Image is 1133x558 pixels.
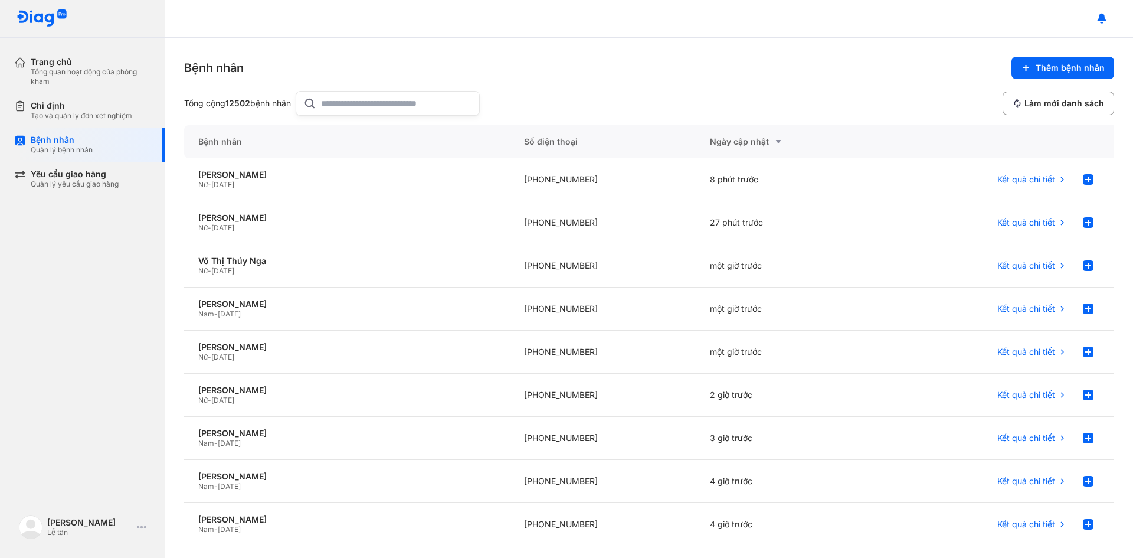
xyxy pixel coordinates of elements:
div: [PHONE_NUMBER] [510,288,696,331]
div: Trang chủ [31,57,151,67]
div: [PERSON_NAME] [198,514,496,525]
span: 12502 [225,98,250,108]
div: [PERSON_NAME] [198,471,496,482]
span: Nữ [198,223,208,232]
div: Yêu cầu giao hàng [31,169,119,180]
span: Kết quả chi tiết [997,433,1055,443]
span: - [208,266,211,275]
span: - [208,180,211,189]
div: [PHONE_NUMBER] [510,331,696,374]
div: một giờ trước [696,331,882,374]
img: logo [17,9,67,28]
div: [PERSON_NAME] [198,169,496,180]
span: [DATE] [218,309,241,318]
button: Thêm bệnh nhân [1011,57,1114,79]
div: 8 phút trước [696,158,882,201]
div: [PHONE_NUMBER] [510,417,696,460]
span: Kết quả chi tiết [997,217,1055,228]
div: [PHONE_NUMBER] [510,244,696,288]
div: 27 phút trước [696,201,882,244]
div: [PERSON_NAME] [198,299,496,309]
span: - [214,309,218,318]
div: Bệnh nhân [184,125,510,158]
span: Nam [198,482,214,491]
div: [PERSON_NAME] [198,342,496,353]
span: [DATE] [211,396,234,404]
span: Kết quả chi tiết [997,390,1055,400]
div: một giờ trước [696,288,882,331]
span: Kết quả chi tiết [997,260,1055,271]
div: [PERSON_NAME] [198,428,496,439]
span: - [208,223,211,232]
span: Kết quả chi tiết [997,476,1055,487]
div: 4 giờ trước [696,503,882,546]
div: Võ Thị Thúy Nga [198,256,496,266]
div: [PHONE_NUMBER] [510,503,696,546]
div: Quản lý bệnh nhân [31,145,93,155]
span: Nữ [198,353,208,361]
span: [DATE] [211,266,234,275]
span: [DATE] [218,439,241,448]
span: [DATE] [211,353,234,361]
span: Nam [198,525,214,534]
span: Nam [198,439,214,448]
div: [PHONE_NUMBER] [510,460,696,503]
div: một giờ trước [696,244,882,288]
div: Tổng quan hoạt động của phòng khám [31,67,151,86]
span: Thêm bệnh nhân [1036,63,1105,73]
span: - [208,353,211,361]
div: Quản lý yêu cầu giao hàng [31,180,119,189]
span: Kết quả chi tiết [997,519,1055,530]
div: Số điện thoại [510,125,696,158]
div: Chỉ định [31,100,132,111]
span: - [208,396,211,404]
span: Nữ [198,180,208,189]
span: - [214,525,218,534]
span: - [214,482,218,491]
span: [DATE] [211,223,234,232]
span: Kết quả chi tiết [997,174,1055,185]
span: [DATE] [218,525,241,534]
div: [PHONE_NUMBER] [510,374,696,417]
span: [DATE] [211,180,234,189]
div: 3 giờ trước [696,417,882,460]
button: Làm mới danh sách [1003,92,1114,115]
span: Nữ [198,396,208,404]
div: [PERSON_NAME] [198,385,496,396]
div: [PERSON_NAME] [47,517,132,528]
span: [DATE] [218,482,241,491]
span: Kết quả chi tiết [997,347,1055,357]
div: 4 giờ trước [696,460,882,503]
div: [PERSON_NAME] [198,213,496,223]
div: Bệnh nhân [31,135,93,145]
span: Nữ [198,266,208,275]
div: [PHONE_NUMBER] [510,201,696,244]
div: Ngày cập nhật [710,135,867,149]
div: 2 giờ trước [696,374,882,417]
span: - [214,439,218,448]
div: Bệnh nhân [184,60,244,76]
div: Tổng cộng bệnh nhân [184,98,291,109]
span: Nam [198,309,214,318]
div: Lễ tân [47,528,132,537]
span: Kết quả chi tiết [997,304,1055,314]
img: logo [19,515,42,539]
div: [PHONE_NUMBER] [510,158,696,201]
div: Tạo và quản lý đơn xét nghiệm [31,111,132,120]
span: Làm mới danh sách [1024,98,1104,109]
